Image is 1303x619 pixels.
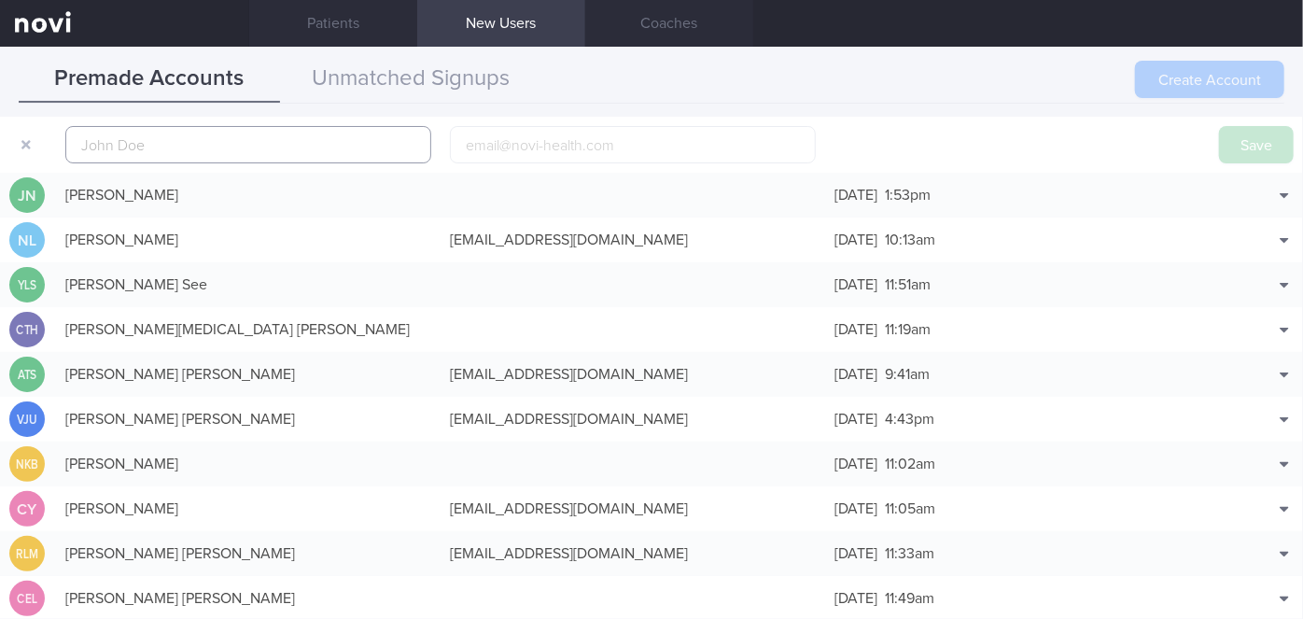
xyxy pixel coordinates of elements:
[834,457,877,471] span: [DATE]
[885,501,935,516] span: 11:05am
[56,535,441,572] div: [PERSON_NAME] [PERSON_NAME]
[19,56,280,103] button: Premade Accounts
[834,546,877,561] span: [DATE]
[56,356,441,393] div: [PERSON_NAME] [PERSON_NAME]
[9,222,45,259] div: NL
[9,177,45,214] div: JN
[885,322,931,337] span: 11:19am
[441,356,825,393] div: [EMAIL_ADDRESS][DOMAIN_NAME]
[441,401,825,438] div: [EMAIL_ADDRESS][DOMAIN_NAME]
[885,412,934,427] span: 4:43pm
[834,501,877,516] span: [DATE]
[834,188,877,203] span: [DATE]
[441,221,825,259] div: [EMAIL_ADDRESS][DOMAIN_NAME]
[885,546,934,561] span: 11:33am
[885,591,934,606] span: 11:49am
[12,267,42,303] div: YLS
[441,490,825,528] div: [EMAIL_ADDRESS][DOMAIN_NAME]
[12,581,42,617] div: CEL
[834,277,877,292] span: [DATE]
[56,221,441,259] div: [PERSON_NAME]
[834,367,877,382] span: [DATE]
[56,401,441,438] div: [PERSON_NAME] [PERSON_NAME]
[885,277,931,292] span: 11:51am
[9,491,45,528] div: CY
[65,126,431,163] input: John Doe
[12,312,42,348] div: CTH
[450,126,816,163] input: email@novi-health.com
[834,591,877,606] span: [DATE]
[56,311,441,348] div: [PERSON_NAME][MEDICAL_DATA] [PERSON_NAME]
[885,188,931,203] span: 1:53pm
[834,412,877,427] span: [DATE]
[12,401,42,438] div: VJU
[12,536,42,572] div: RLM
[885,367,930,382] span: 9:41am
[834,322,877,337] span: [DATE]
[12,446,42,483] div: NKB
[885,232,935,247] span: 10:13am
[56,445,441,483] div: [PERSON_NAME]
[56,580,441,617] div: [PERSON_NAME] [PERSON_NAME]
[56,490,441,528] div: [PERSON_NAME]
[12,357,42,393] div: ATS
[56,176,441,214] div: [PERSON_NAME]
[56,266,441,303] div: [PERSON_NAME] See
[834,232,877,247] span: [DATE]
[885,457,935,471] span: 11:02am
[280,56,541,103] button: Unmatched Signups
[441,535,825,572] div: [EMAIL_ADDRESS][DOMAIN_NAME]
